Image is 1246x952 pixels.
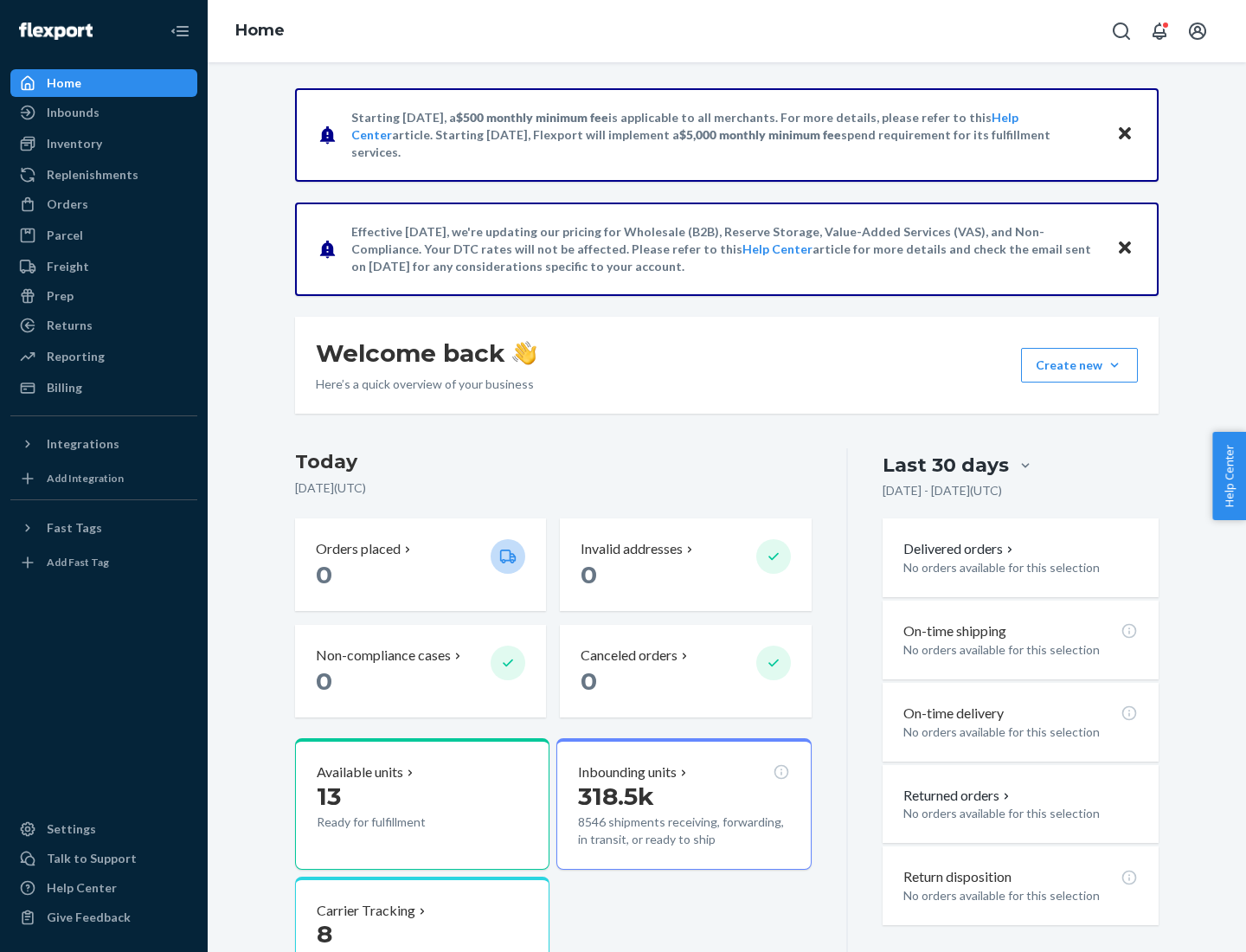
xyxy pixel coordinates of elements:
[560,625,811,717] button: Canceled orders 0
[10,549,197,576] a: Add Fast Tag
[317,919,332,949] span: 8
[47,104,100,121] div: Inbounds
[235,21,285,40] a: Home
[10,282,197,310] a: Prep
[10,374,197,402] a: Billing
[1212,432,1246,520] button: Help Center
[163,14,197,48] button: Close Navigation
[1142,14,1177,48] button: Open notifications
[47,820,96,838] div: Settings
[10,190,197,218] a: Orders
[1021,348,1138,383] button: Create new
[47,471,124,486] div: Add Integration
[10,253,197,280] a: Freight
[295,448,812,476] h3: Today
[578,782,654,811] span: 318.5k
[581,666,597,696] span: 0
[47,227,83,244] div: Parcel
[351,223,1100,275] p: Effective [DATE], we're updating our pricing for Wholesale (B2B), Reserve Storage, Value-Added Se...
[295,518,546,611] button: Orders placed 0
[883,452,1009,479] div: Last 30 days
[10,430,197,458] button: Integrations
[883,482,1002,499] p: [DATE] - [DATE] ( UTC )
[317,762,403,782] p: Available units
[1104,14,1139,48] button: Open Search Box
[10,904,197,931] button: Give Feedback
[10,312,197,339] a: Returns
[47,850,137,867] div: Talk to Support
[47,348,105,365] div: Reporting
[47,74,81,92] div: Home
[316,338,536,369] h1: Welcome back
[47,879,117,897] div: Help Center
[47,909,131,926] div: Give Feedback
[10,222,197,249] a: Parcel
[1114,122,1136,147] button: Close
[903,704,1004,724] p: On-time delivery
[316,560,332,589] span: 0
[316,376,536,393] p: Here’s a quick overview of your business
[903,724,1138,741] p: No orders available for this selection
[10,815,197,843] a: Settings
[556,738,811,870] button: Inbounding units318.5k8546 shipments receiving, forwarding, in transit, or ready to ship
[903,539,1017,559] button: Delivered orders
[10,161,197,189] a: Replenishments
[47,317,93,334] div: Returns
[10,514,197,542] button: Fast Tags
[560,518,811,611] button: Invalid addresses 0
[351,109,1100,161] p: Starting [DATE], a is applicable to all merchants. For more details, please refer to this article...
[10,99,197,126] a: Inbounds
[903,805,1138,822] p: No orders available for this selection
[295,625,546,717] button: Non-compliance cases 0
[222,6,299,56] ol: breadcrumbs
[1114,236,1136,261] button: Close
[47,555,109,569] div: Add Fast Tag
[578,814,789,848] p: 8546 shipments receiving, forwarding, in transit, or ready to ship
[581,539,683,559] p: Invalid addresses
[903,786,1013,806] button: Returned orders
[10,465,197,492] a: Add Integration
[47,379,82,396] div: Billing
[47,287,74,305] div: Prep
[10,343,197,370] a: Reporting
[10,69,197,97] a: Home
[742,241,812,256] a: Help Center
[456,110,608,125] span: $500 monthly minimum fee
[581,646,678,666] p: Canceled orders
[903,887,1138,904] p: No orders available for this selection
[47,258,89,275] div: Freight
[903,867,1012,887] p: Return disposition
[317,782,341,811] span: 13
[317,901,415,921] p: Carrier Tracking
[47,135,102,152] div: Inventory
[581,560,597,589] span: 0
[47,196,88,213] div: Orders
[47,166,138,183] div: Replenishments
[578,762,677,782] p: Inbounding units
[19,23,93,40] img: Flexport logo
[1180,14,1215,48] button: Open account menu
[903,559,1138,576] p: No orders available for this selection
[47,519,102,537] div: Fast Tags
[10,845,197,872] a: Talk to Support
[10,130,197,158] a: Inventory
[10,874,197,902] a: Help Center
[903,621,1006,641] p: On-time shipping
[47,435,119,453] div: Integrations
[316,666,332,696] span: 0
[295,479,812,497] p: [DATE] ( UTC )
[295,738,549,870] button: Available units13Ready for fulfillment
[903,641,1138,659] p: No orders available for this selection
[316,646,451,666] p: Non-compliance cases
[316,539,401,559] p: Orders placed
[679,127,841,142] span: $5,000 monthly minimum fee
[512,341,536,365] img: hand-wave emoji
[317,814,477,831] p: Ready for fulfillment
